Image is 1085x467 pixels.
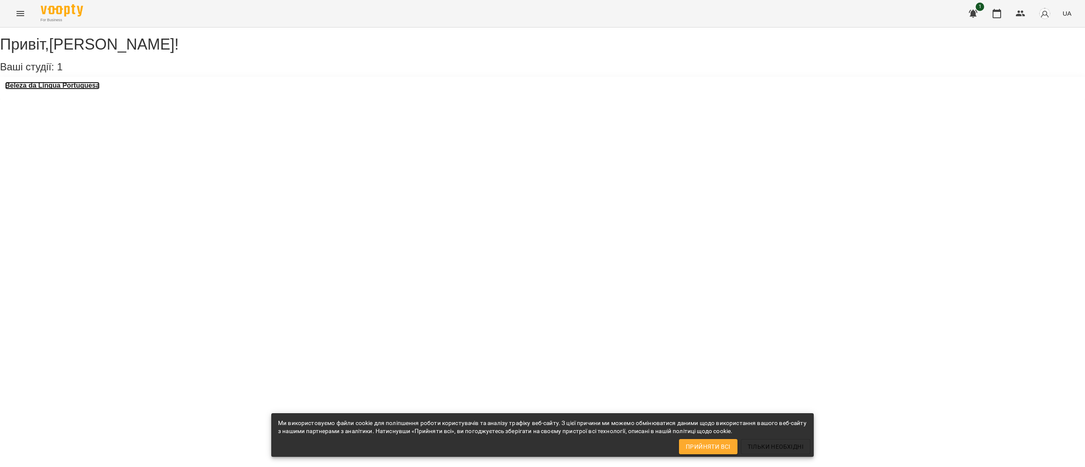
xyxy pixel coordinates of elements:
button: UA [1059,6,1075,21]
a: Beleza da Língua Portuguesa [5,82,100,89]
span: 1 [976,3,984,11]
span: 1 [57,61,62,72]
span: UA [1063,9,1071,18]
button: Menu [10,3,31,24]
span: For Business [41,17,83,23]
img: avatar_s.png [1039,8,1051,19]
img: Voopty Logo [41,4,83,17]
